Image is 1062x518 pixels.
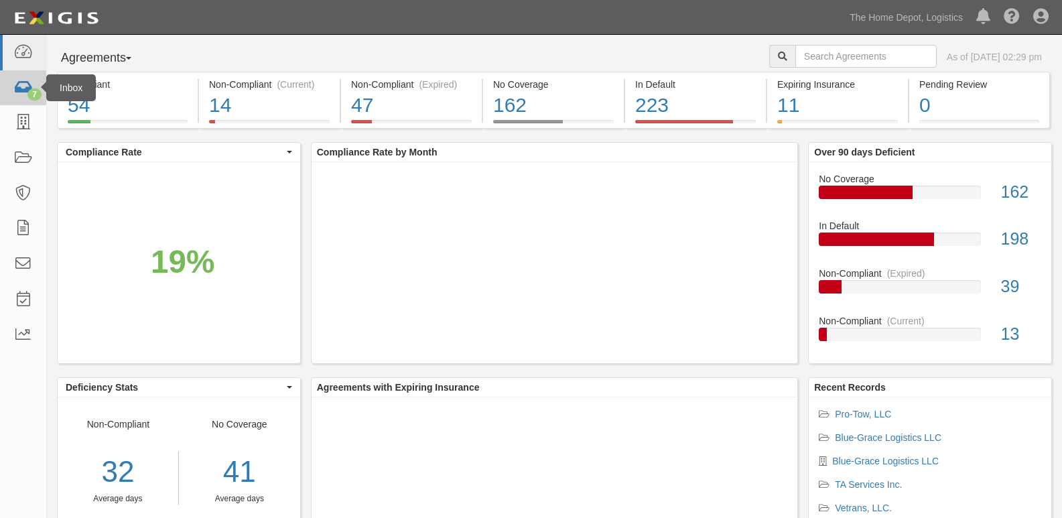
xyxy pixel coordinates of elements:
[58,143,300,161] button: Compliance Rate
[947,50,1042,64] div: As of [DATE] 02:29 pm
[189,451,290,493] div: 41
[991,322,1051,346] div: 13
[57,120,198,131] a: Compliant54
[317,382,480,393] b: Agreements with Expiring Insurance
[814,382,886,393] b: Recent Records
[46,74,96,101] div: Inbox
[819,314,1041,352] a: Non-Compliant(Current)13
[819,172,1041,220] a: No Coverage162
[832,456,939,466] a: Blue-Grace Logistics LLC
[843,4,970,31] a: The Home Depot, Logistics
[887,314,925,328] div: (Current)
[887,267,925,280] div: (Expired)
[151,239,214,285] div: 19%
[493,78,614,91] div: No Coverage
[57,45,157,72] button: Agreements
[483,120,624,131] a: No Coverage162
[635,91,756,120] div: 223
[317,147,438,157] b: Compliance Rate by Month
[835,479,902,490] a: TA Services Inc.
[777,78,898,91] div: Expiring Insurance
[68,78,188,91] div: Compliant
[991,180,1051,204] div: 162
[58,451,178,493] div: 32
[10,6,103,30] img: logo-5460c22ac91f19d4615b14bd174203de0afe785f0fc80cf4dbbc73dc1793850b.png
[991,227,1051,251] div: 198
[199,120,340,131] a: Non-Compliant(Current)14
[277,78,314,91] div: (Current)
[58,493,178,505] div: Average days
[809,172,1051,186] div: No Coverage
[819,219,1041,267] a: In Default198
[809,219,1051,233] div: In Default
[909,120,1050,131] a: Pending Review0
[58,378,300,397] button: Deficiency Stats
[809,314,1051,328] div: Non-Compliant
[795,45,937,68] input: Search Agreements
[66,381,283,394] span: Deficiency Stats
[1004,9,1020,25] i: Help Center - Complianz
[209,91,330,120] div: 14
[209,78,330,91] div: Non-Compliant (Current)
[991,275,1051,299] div: 39
[777,91,898,120] div: 11
[27,88,42,101] div: 7
[493,91,614,120] div: 162
[341,120,482,131] a: Non-Compliant(Expired)47
[66,145,283,159] span: Compliance Rate
[819,267,1041,314] a: Non-Compliant(Expired)39
[835,409,891,419] a: Pro-Tow, LLC
[835,503,892,513] a: Vetrans, LLC.
[351,91,472,120] div: 47
[351,78,472,91] div: Non-Compliant (Expired)
[68,91,188,120] div: 54
[809,267,1051,280] div: Non-Compliant
[919,78,1039,91] div: Pending Review
[635,78,756,91] div: In Default
[419,78,457,91] div: (Expired)
[189,493,290,505] div: Average days
[814,147,915,157] b: Over 90 days Deficient
[835,432,941,443] a: Blue-Grace Logistics LLC
[767,120,908,131] a: Expiring Insurance11
[625,120,766,131] a: In Default223
[919,91,1039,120] div: 0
